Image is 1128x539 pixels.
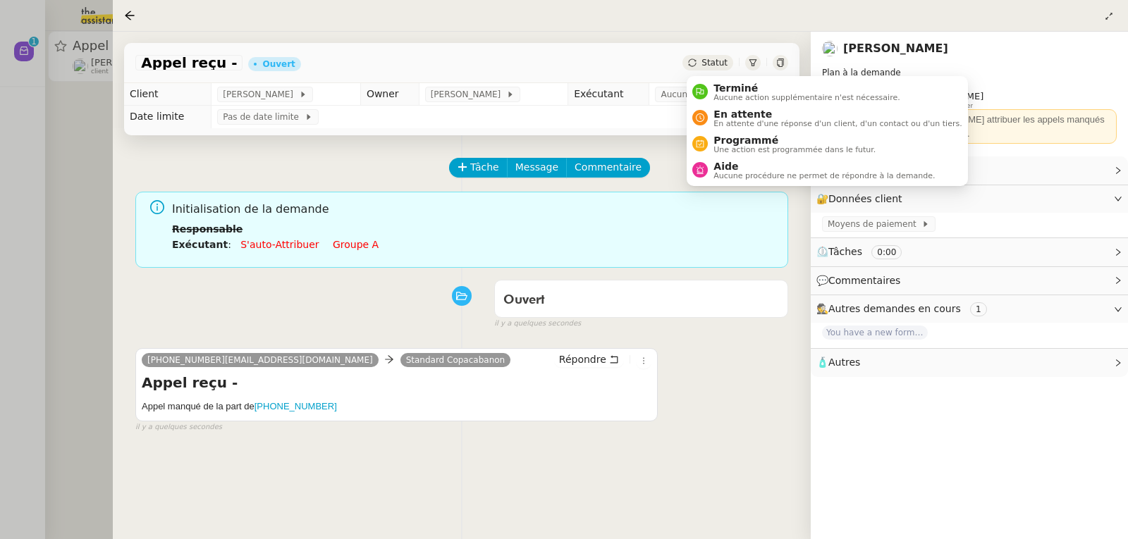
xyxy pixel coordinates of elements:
b: Responsable [172,223,243,235]
h5: Appel manqué de la part de [142,399,651,414]
span: Initialisation de la demande [172,200,777,219]
span: Aide [713,161,935,172]
span: Autres [828,357,860,368]
div: 🧴Autres [811,349,1128,376]
span: Aucun exécutant [661,87,737,101]
td: Owner [360,83,419,106]
span: Statut [701,58,728,68]
span: : [228,239,231,250]
span: You have a new form submission on your Webflow site! [822,326,928,340]
span: Commentaire [575,159,642,175]
span: Une action est programmée dans le futur. [713,146,876,154]
span: Aucune procédure ne permet de répondre à la demande. [713,172,935,180]
span: En attente [713,109,962,120]
span: [PHONE_NUMBER][EMAIL_ADDRESS][DOMAIN_NAME] [147,355,373,365]
nz-tag: 0:00 [871,245,902,259]
div: ⚙️Procédures [811,156,1128,184]
span: Appel reçu - [141,56,237,70]
div: ⏲️Tâches 0:00 [811,238,1128,266]
a: [PERSON_NAME] [843,42,948,55]
span: En attente d'une réponse d'un client, d'un contact ou d'un tiers. [713,120,962,128]
span: Message [515,159,558,175]
a: S'auto-attribuer [240,239,319,250]
span: Aucune action supplémentaire n'est nécessaire. [713,94,900,101]
td: Client [124,83,211,106]
span: Tâche [470,159,499,175]
span: Répondre [559,352,606,366]
span: 🧴 [816,357,860,368]
span: il y a quelques secondes [135,421,222,433]
span: [PERSON_NAME] [223,87,298,101]
span: Commentaires [828,275,900,286]
span: 🔐 [816,191,908,207]
img: users%2FnSvcPnZyQ0RA1JfSOxSfyelNlJs1%2Favatar%2Fp1050537-640x427.jpg [822,41,838,56]
span: Terminé [713,82,900,94]
span: Pas de date limite [223,110,304,124]
nz-tag: 1 [970,302,987,316]
span: Autres demandes en cours [828,303,961,314]
span: Plan à la demande [822,68,901,78]
span: il y a quelques secondes [494,318,581,330]
span: Moyens de paiement [828,217,921,231]
span: Programmé [713,135,876,146]
button: Message [507,158,567,178]
h4: Appel reçu - [142,373,651,392]
td: Date limite [124,106,211,128]
b: Exécutant [172,239,228,250]
span: 💬 [816,275,907,286]
div: 🕵️Autres demandes en cours 1 [811,295,1128,323]
a: [PHONE_NUMBER] [255,401,337,411]
div: 🔐Données client [811,185,1128,213]
span: Ouvert [503,294,545,306]
span: [PERSON_NAME] [431,87,506,101]
td: Exécutant [568,83,649,106]
button: Tâche [449,158,508,178]
span: ⏲️ [816,246,914,257]
span: Tâches [828,246,862,257]
div: ⚠️ En l'absence de [PERSON_NAME] attribuer les appels manqués et les e-mails à [PERSON_NAME]. [828,113,1111,140]
a: Standard Copacabanon [400,354,511,366]
button: Répondre [554,352,624,367]
button: Commentaire [566,158,650,178]
span: 🕵️ [816,303,993,314]
a: Groupe a [333,239,379,250]
div: 💬Commentaires [811,267,1128,295]
span: Données client [828,193,902,204]
div: Ouvert [262,60,295,68]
